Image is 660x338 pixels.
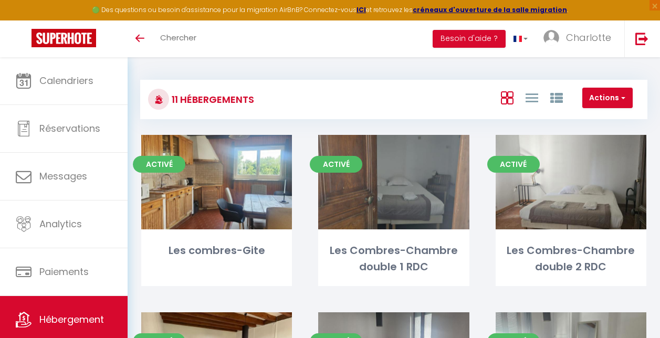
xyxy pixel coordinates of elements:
button: Besoin d'aide ? [433,30,506,48]
span: Activé [133,156,185,173]
span: Chercher [160,32,196,43]
span: Réservations [39,122,100,135]
img: Super Booking [32,29,96,47]
img: logout [635,32,648,45]
a: Vue par Groupe [550,89,563,106]
button: Actions [582,88,633,109]
a: ICI [357,5,366,14]
span: Analytics [39,217,82,230]
span: Hébergement [39,313,104,326]
div: Les Combres-Chambre double 1 RDC [318,242,469,276]
a: Chercher [152,20,204,57]
span: Charlotte [566,31,611,44]
a: Vue en Box [501,89,514,106]
a: créneaux d'ouverture de la salle migration [413,5,567,14]
a: Vue en Liste [526,89,538,106]
div: Les combres-Gite [141,242,292,259]
span: Calendriers [39,74,93,87]
span: Messages [39,170,87,183]
h3: 11 Hébergements [169,88,254,111]
a: ... Charlotte [536,20,624,57]
span: Activé [310,156,362,173]
div: Les Combres-Chambre double 2 RDC [496,242,646,276]
span: Activé [487,156,540,173]
span: Paiements [39,265,89,278]
img: ... [543,30,559,46]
